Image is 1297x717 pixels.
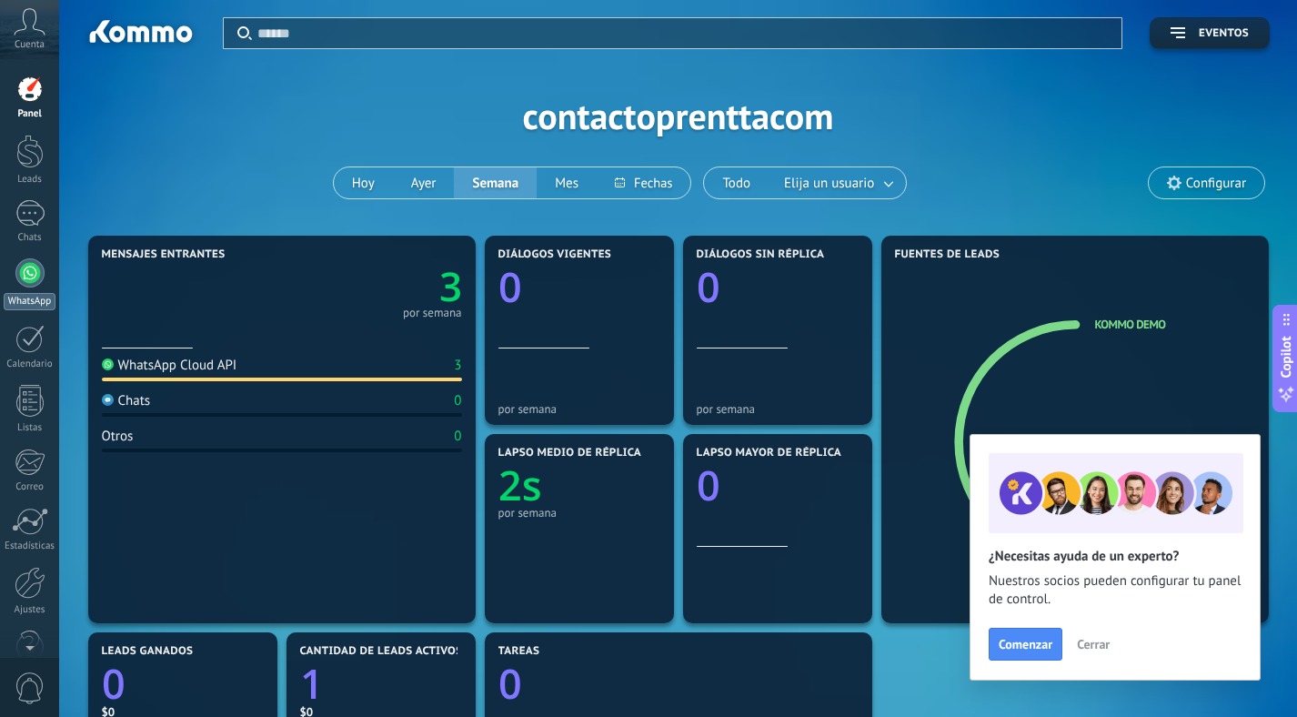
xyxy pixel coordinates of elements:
[4,422,56,434] div: Listas
[498,259,522,315] text: 0
[102,656,264,712] a: 0
[989,548,1242,565] h2: ¿Necesitas ayuda de un experto?
[4,358,56,370] div: Calendario
[895,248,1000,261] span: Fuentes de leads
[102,358,114,370] img: WhatsApp Cloud API
[102,248,226,261] span: Mensajes entrantes
[102,645,194,658] span: Leads ganados
[393,167,455,198] button: Ayer
[4,540,56,552] div: Estadísticas
[697,259,720,315] text: 0
[334,167,393,198] button: Hoy
[4,604,56,616] div: Ajustes
[403,308,462,318] div: por semana
[15,39,45,51] span: Cuenta
[300,656,462,712] a: 1
[454,167,537,198] button: Semana
[4,174,56,186] div: Leads
[4,481,56,493] div: Correo
[454,392,461,409] div: 0
[4,293,55,310] div: WhatsApp
[102,357,237,374] div: WhatsApp Cloud API
[989,572,1242,609] span: Nuestros socios pueden configurar tu panel de control.
[1077,638,1110,651] span: Cerrar
[498,506,660,520] div: por semana
[498,656,859,712] a: 0
[1186,176,1246,191] span: Configurar
[1069,631,1118,658] button: Cerrar
[300,645,463,658] span: Cantidad de leads activos
[537,167,597,198] button: Mes
[989,628,1062,661] button: Comenzar
[498,458,542,513] text: 2s
[704,167,769,198] button: Todo
[1277,337,1295,379] span: Copilot
[454,428,461,445] div: 0
[498,447,642,459] span: Lapso medio de réplica
[438,258,461,313] text: 3
[102,428,134,445] div: Otros
[697,458,720,513] text: 0
[102,392,151,409] div: Chats
[300,656,324,712] text: 1
[282,258,462,313] a: 3
[498,402,660,416] div: por semana
[1095,317,1166,332] a: Kommo Demo
[697,248,825,261] span: Diálogos sin réplica
[597,167,690,198] button: Fechas
[4,232,56,244] div: Chats
[102,656,126,712] text: 0
[498,645,540,658] span: Tareas
[1150,17,1270,49] button: Eventos
[102,394,114,406] img: Chats
[999,638,1052,651] span: Comenzar
[780,171,878,196] span: Elija un usuario
[454,357,461,374] div: 3
[1199,27,1249,40] span: Eventos
[769,167,906,198] button: Elija un usuario
[498,248,612,261] span: Diálogos vigentes
[697,402,859,416] div: por semana
[697,447,841,459] span: Lapso mayor de réplica
[4,108,56,120] div: Panel
[498,656,522,712] text: 0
